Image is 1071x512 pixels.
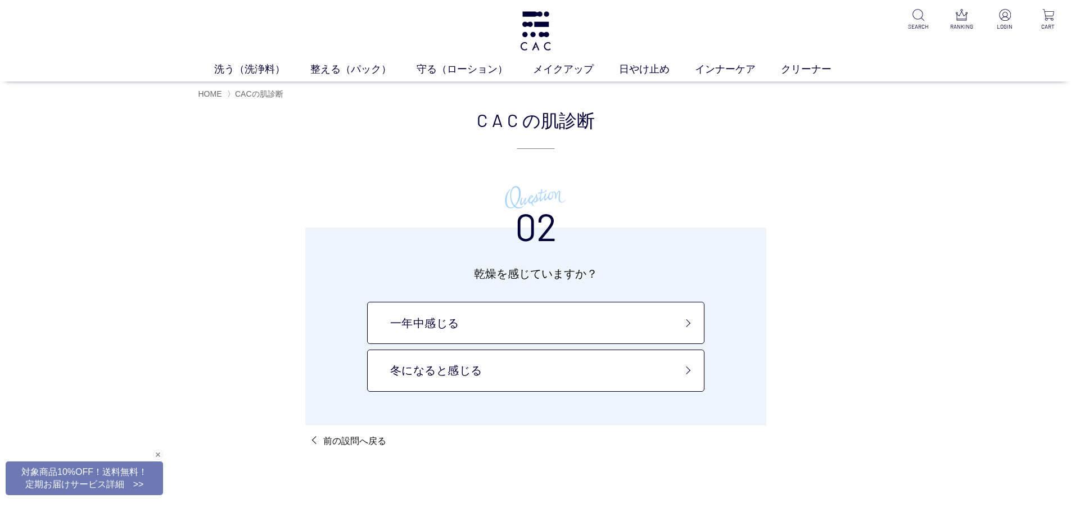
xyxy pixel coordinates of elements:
a: LOGIN [991,9,1019,31]
span: CACの肌診断 [235,89,283,98]
a: クリーナー [781,62,857,77]
a: 守る（ローション） [417,62,533,77]
a: SEARCH [905,9,932,31]
span: の肌診断 [522,106,595,133]
a: 前の設問へ戻る [314,434,386,448]
a: 一年中感じる [367,302,704,344]
a: RANKING [948,9,975,31]
a: CART [1034,9,1062,31]
a: HOME [198,89,222,98]
a: メイクアップ [533,62,619,77]
p: LOGIN [991,22,1019,31]
a: インナーケア [695,62,781,77]
p: 前の設問へ戻る [323,434,386,448]
a: 整える（パック） [310,62,417,77]
a: 冬になると感じる [367,350,704,392]
h3: 02 [515,180,557,245]
p: 乾燥を感じていますか？ [332,264,739,284]
p: RANKING [948,22,975,31]
p: CART [1034,22,1062,31]
a: 洗う（洗浄料） [214,62,310,77]
li: 〉 [227,89,286,99]
a: 日やけ止め [619,62,695,77]
p: SEARCH [905,22,932,31]
img: logo [518,11,553,51]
